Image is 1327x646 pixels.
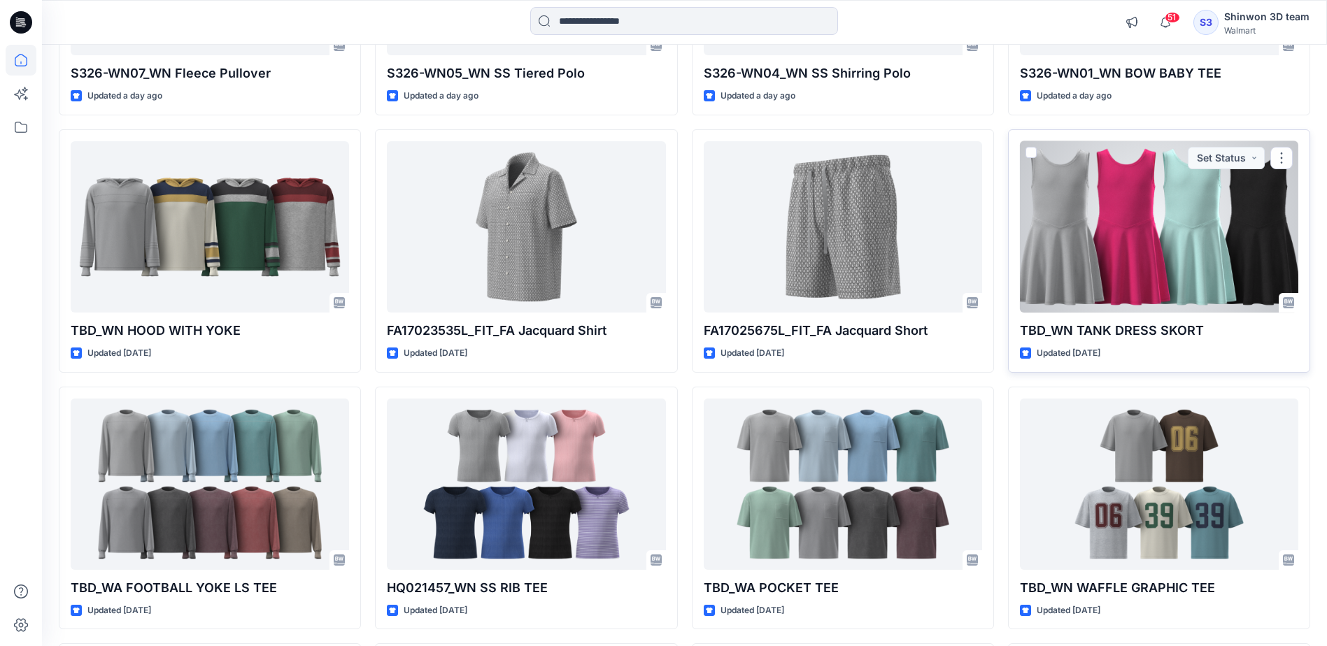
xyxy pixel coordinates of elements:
div: Shinwon 3D team [1224,8,1310,25]
a: TBD_WA POCKET TEE [704,399,982,570]
a: TBD_WA FOOTBALL YOKE LS TEE [71,399,349,570]
p: Updated a day ago [404,89,478,103]
p: Updated a day ago [87,89,162,103]
p: Updated [DATE] [87,603,151,618]
span: 51 [1165,12,1180,23]
p: FA17023535L_FIT_FA Jacquard Shirt [387,321,665,340]
p: S326-WN05_WN SS Tiered Polo [387,64,665,83]
p: FA17025675L_FIT_FA Jacquard Short [704,321,982,340]
p: TBD_WN WAFFLE GRAPHIC TEE [1020,578,1298,598]
p: Updated [DATE] [87,346,151,361]
div: S3 [1193,10,1219,35]
p: S326-WN01_WN BOW BABY TEE [1020,64,1298,83]
a: HQ021457_WN SS RIB TEE [387,399,665,570]
p: Updated a day ago [1037,89,1112,103]
a: TBD_WN HOOD WITH YOKE [71,141,349,313]
p: HQ021457_WN SS RIB TEE [387,578,665,598]
p: TBD_WN HOOD WITH YOKE [71,321,349,340]
p: Updated [DATE] [1037,346,1100,361]
p: TBD_WN TANK DRESS SKORT [1020,321,1298,340]
a: TBD_WN TANK DRESS SKORT [1020,141,1298,313]
p: S326-WN04_WN SS Shirring Polo [704,64,982,83]
a: FA17023535L_FIT_FA Jacquard Shirt [387,141,665,313]
a: FA17025675L_FIT_FA Jacquard Short [704,141,982,313]
p: Updated [DATE] [721,346,784,361]
p: S326-WN07_WN Fleece Pullover [71,64,349,83]
p: Updated [DATE] [721,603,784,618]
p: TBD_WA POCKET TEE [704,578,982,598]
a: TBD_WN WAFFLE GRAPHIC TEE [1020,399,1298,570]
p: Updated [DATE] [1037,603,1100,618]
div: Walmart [1224,25,1310,36]
p: Updated [DATE] [404,346,467,361]
p: TBD_WA FOOTBALL YOKE LS TEE [71,578,349,598]
p: Updated a day ago [721,89,795,103]
p: Updated [DATE] [404,603,467,618]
